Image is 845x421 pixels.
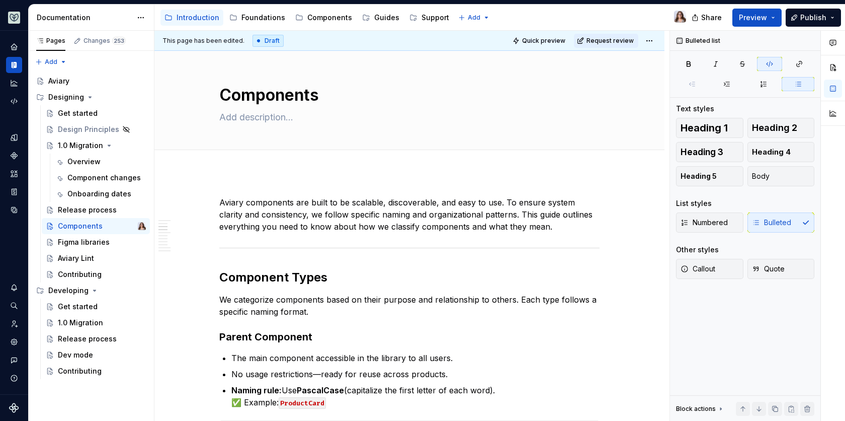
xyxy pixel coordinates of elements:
p: No usage restrictions—ready for reuse across products. [231,368,600,380]
a: 1.0 Migration [42,137,150,154]
button: Heading 4 [747,142,815,162]
strong: Parent Component [219,331,312,343]
h2: Component Types [219,269,600,286]
div: Foundations [241,13,285,23]
div: Designing [48,92,84,102]
span: This page has been edited. [162,37,244,45]
a: Design tokens [6,129,22,146]
a: Component changes [51,170,150,186]
div: Storybook stories [6,184,22,200]
div: Text styles [676,104,714,114]
div: Dev mode [58,350,93,360]
a: Introduction [160,10,223,26]
span: Heading 2 [752,123,797,133]
button: Request review [574,34,638,48]
a: Get started [42,299,150,315]
a: Data sources [6,202,22,218]
div: Support [421,13,449,23]
button: Callout [676,259,743,279]
span: Callout [681,264,715,274]
div: Contributing [58,269,102,279]
div: Block actions [676,402,725,416]
div: Components [58,221,103,231]
img: Brittany Hogg [138,222,146,230]
a: Release process [42,202,150,218]
textarea: Components [217,83,598,107]
div: Developing [48,286,89,296]
p: Aviary components are built to be scalable, discoverable, and easy to use. To ensure system clari... [219,196,600,233]
img: Brittany Hogg [674,11,686,23]
span: Share [701,13,722,23]
button: Quick preview [510,34,570,48]
a: Contributing [42,363,150,379]
button: Search ⌘K [6,298,22,314]
button: Contact support [6,352,22,368]
a: Get started [42,105,150,121]
button: Heading 3 [676,142,743,162]
strong: Naming rule: [231,385,282,395]
span: Heading 4 [752,147,791,157]
div: Changes [83,37,126,45]
span: Quick preview [522,37,565,45]
a: Dev mode [42,347,150,363]
div: Overview [67,157,101,167]
a: Figma libraries [42,234,150,250]
span: 253 [112,37,126,45]
a: Analytics [6,75,22,91]
div: Guides [374,13,399,23]
a: Settings [6,334,22,350]
a: Release process [42,331,150,347]
button: Add [455,11,493,25]
div: Aviary [48,76,69,86]
span: Publish [800,13,826,23]
div: Release process [58,205,117,215]
a: 1.0 Migration [42,315,150,331]
a: Assets [6,166,22,182]
a: Home [6,39,22,55]
div: Other styles [676,245,719,255]
strong: PascalCase [297,385,344,395]
span: Preview [739,13,767,23]
div: Notifications [6,279,22,296]
img: 256e2c79-9abd-4d59-8978-03feab5a3943.png [8,12,20,24]
div: Code automation [6,93,22,109]
p: The main component accessible in the library to all users. [231,352,600,364]
div: Aviary Lint [58,253,94,263]
button: Share [687,9,728,27]
a: Documentation [6,57,22,73]
a: Foundations [225,10,289,26]
button: Body [747,166,815,186]
div: Designing [32,89,150,105]
span: Add [468,14,480,22]
div: Pages [36,37,65,45]
div: Release process [58,334,117,344]
div: Page tree [160,8,453,28]
button: Add [32,55,70,69]
div: Developing [32,283,150,299]
div: Component changes [67,173,141,183]
div: Invite team [6,316,22,332]
button: Heading 2 [747,118,815,138]
a: Guides [358,10,403,26]
a: Components [291,10,356,26]
a: Overview [51,154,150,170]
div: 1.0 Migration [58,141,103,151]
p: We categorize components based on their purpose and relationship to others. Each type follows a s... [219,294,600,318]
svg: Supernova Logo [9,403,19,413]
div: Contributing [58,366,102,376]
span: Heading 1 [681,123,728,133]
button: Publish [786,9,841,27]
span: Numbered [681,218,728,228]
div: Introduction [177,13,219,23]
button: Heading 5 [676,166,743,186]
span: Request review [586,37,634,45]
